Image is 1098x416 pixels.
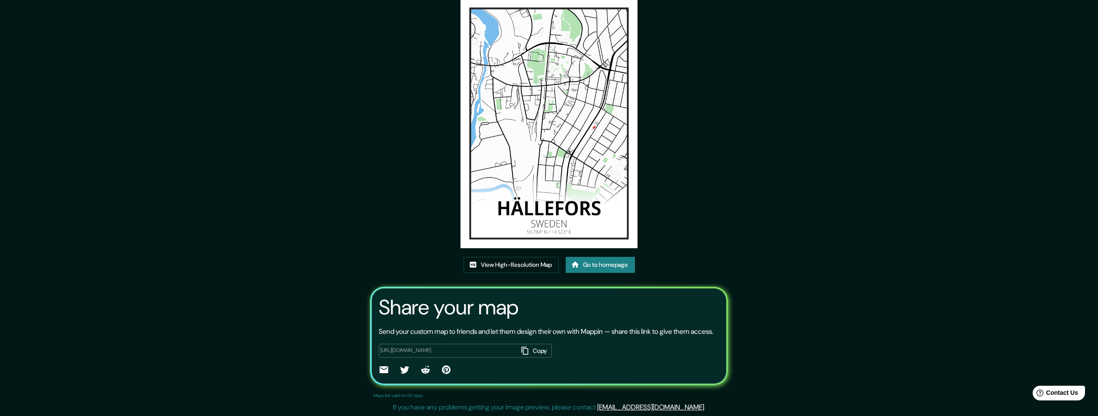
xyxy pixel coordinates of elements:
p: Send your custom map to friends and let them design their own with Mappin — share this link to gi... [379,326,713,337]
button: Copy [518,344,552,358]
a: [EMAIL_ADDRESS][DOMAIN_NAME] [597,403,704,412]
a: View High-Resolution Map [464,257,559,273]
a: Go to homepage [566,257,635,273]
p: If you have any problems getting your image preview, please contact . [393,402,705,413]
h3: Share your map [379,295,518,320]
iframe: Help widget launcher [1021,382,1088,406]
p: Maps link valid for 60 days. [374,392,424,399]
